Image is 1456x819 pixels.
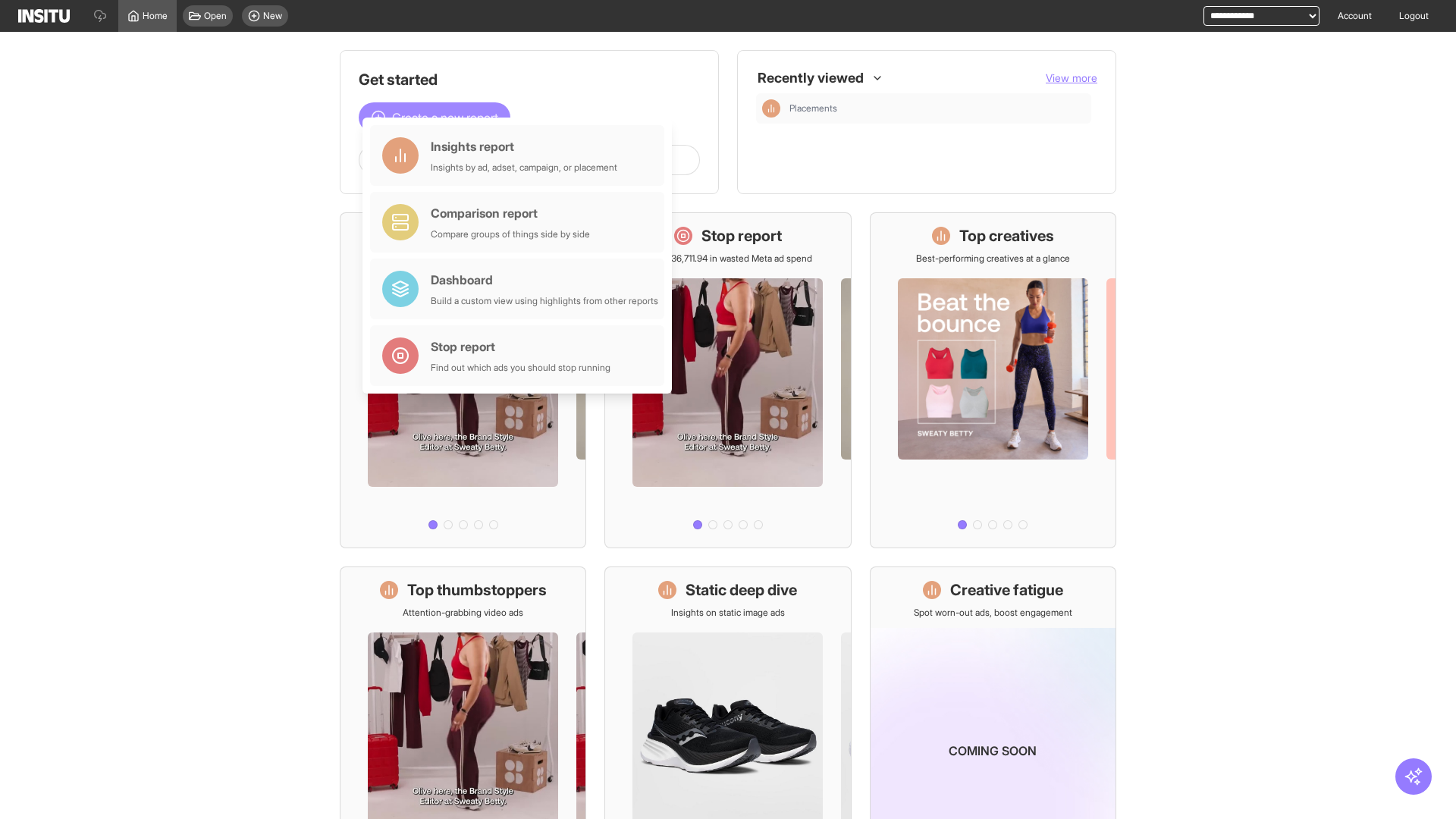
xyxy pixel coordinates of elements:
div: Build a custom view using highlights from other reports [431,295,658,307]
span: New [263,10,282,22]
h1: Top thumbstoppers [407,579,547,601]
p: Save £36,711.94 in wasted Meta ad spend [644,253,812,265]
div: Dashboard [431,271,658,289]
p: Best-performing creatives at a glance [916,253,1070,265]
p: Insights on static image ads [671,607,785,619]
div: Stop report [431,337,610,356]
span: View more [1046,71,1097,84]
button: Create a new report [359,102,510,133]
div: Insights report [431,137,617,155]
div: Find out which ads you should stop running [431,362,610,374]
h1: Get started [359,69,700,90]
a: Top creativesBest-performing creatives at a glance [870,212,1116,548]
a: What's live nowSee all active ads instantly [340,212,586,548]
span: Create a new report [392,108,498,127]
div: Insights [762,99,780,118]
span: Open [204,10,227,22]
span: Placements [789,102,1085,115]
span: Placements [789,102,837,115]
h1: Static deep dive [686,579,797,601]
a: Stop reportSave £36,711.94 in wasted Meta ad spend [604,212,851,548]
div: Comparison report [431,204,590,222]
span: Home [143,10,168,22]
h1: Stop report [701,225,782,246]
h1: Top creatives [959,225,1054,246]
div: Insights by ad, adset, campaign, or placement [431,162,617,174]
img: Logo [18,9,70,23]
p: Attention-grabbing video ads [403,607,523,619]
div: Compare groups of things side by side [431,228,590,240]
button: View more [1046,71,1097,86]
